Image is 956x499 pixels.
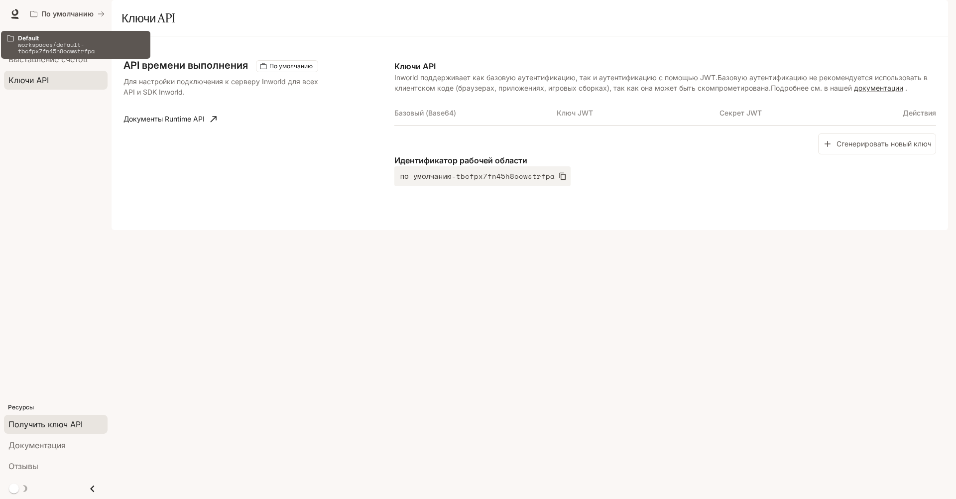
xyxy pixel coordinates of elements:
[557,109,593,117] ya-tr-span: Ключ JWT
[905,84,907,92] ya-tr-span: .
[41,9,94,18] ya-tr-span: По умолчанию
[771,84,852,92] ya-tr-span: Подробнее см. в нашей
[836,138,932,150] ya-tr-span: Сгенерировать новый ключ
[400,170,555,183] ya-tr-span: по умолчанию-tbcfpx7fn45h8ocwstrfpa
[119,109,221,129] a: Документы Runtime API
[394,109,456,117] ya-tr-span: Базовый (Base64)
[123,77,318,96] ya-tr-span: Для настройки подключения к серверу Inworld для всех API и SDK Inworld.
[854,84,903,92] a: документации
[123,113,205,125] ya-tr-span: Документы Runtime API
[818,133,936,155] button: Сгенерировать новый ключ
[121,10,175,25] ya-tr-span: Ключи API
[394,166,571,186] button: по умолчанию-tbcfpx7fn45h8ocwstrfpa
[26,4,109,24] button: Все рабочие пространства
[394,61,436,71] ya-tr-span: Ключи API
[394,155,527,165] ya-tr-span: Идентификатор рабочей области
[256,60,318,72] div: Эти клавиши будут работать только в вашем текущем рабочем пространстве
[123,59,248,71] ya-tr-span: API времени выполнения
[18,35,144,41] p: Default
[394,73,717,82] ya-tr-span: Inworld поддерживает как базовую аутентификацию, так и аутентификацию с помощью JWT.
[903,109,936,117] ya-tr-span: Действия
[719,109,762,117] ya-tr-span: Секрет JWT
[269,62,313,70] ya-tr-span: По умолчанию
[18,41,144,54] p: workspaces/default-tbcfpx7fn45h8ocwstrfpa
